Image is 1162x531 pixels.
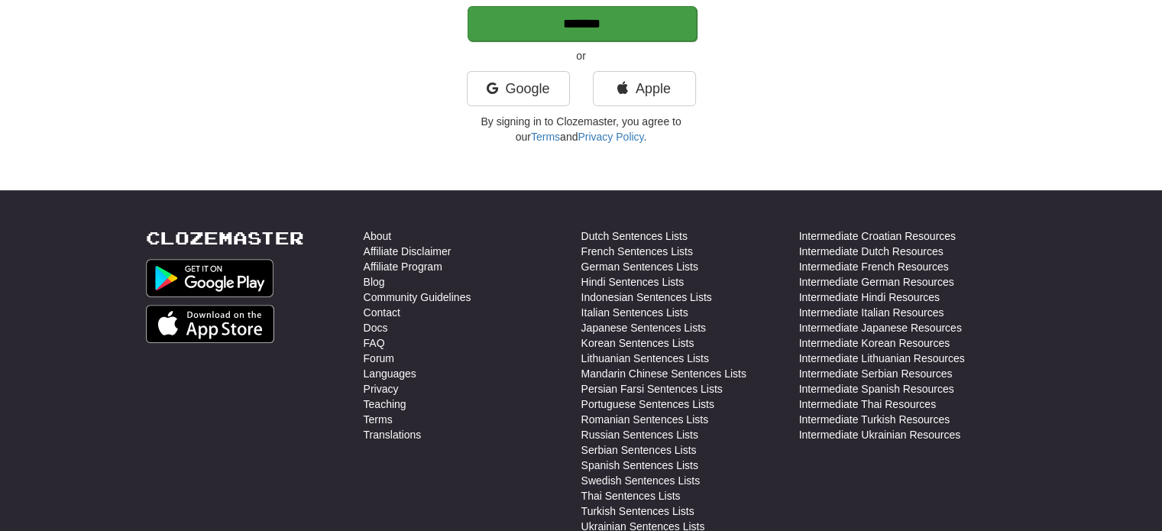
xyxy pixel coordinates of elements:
a: About [364,228,392,244]
a: Turkish Sentences Lists [581,503,694,519]
a: Intermediate French Resources [799,259,949,274]
a: Blog [364,274,385,290]
a: FAQ [364,335,385,351]
a: French Sentences Lists [581,244,693,259]
a: Lithuanian Sentences Lists [581,351,709,366]
a: Hindi Sentences Lists [581,274,685,290]
a: Intermediate Lithuanian Resources [799,351,965,366]
a: Apple [593,71,696,106]
a: Privacy Policy [578,131,643,143]
a: Korean Sentences Lists [581,335,694,351]
a: Affiliate Program [364,259,442,274]
a: Persian Farsi Sentences Lists [581,381,723,397]
a: Spanish Sentences Lists [581,458,698,473]
p: or [467,48,696,63]
a: Intermediate Turkish Resources [799,412,950,427]
img: Get it on Google Play [146,259,274,297]
a: Intermediate Ukrainian Resources [799,427,961,442]
a: Russian Sentences Lists [581,427,698,442]
a: Forum [364,351,394,366]
a: Thai Sentences Lists [581,488,681,503]
a: German Sentences Lists [581,259,698,274]
a: Portuguese Sentences Lists [581,397,714,412]
a: Intermediate Dutch Resources [799,244,944,259]
a: Privacy [364,381,399,397]
a: Clozemaster [146,228,304,248]
a: Terms [531,131,560,143]
a: Mandarin Chinese Sentences Lists [581,366,746,381]
a: Languages [364,366,416,381]
a: Intermediate Croatian Resources [799,228,956,244]
a: Dutch Sentences Lists [581,228,688,244]
a: Intermediate Italian Resources [799,305,944,320]
a: Intermediate Korean Resources [799,335,950,351]
a: Italian Sentences Lists [581,305,688,320]
a: Intermediate Hindi Resources [799,290,940,305]
a: Community Guidelines [364,290,471,305]
a: Intermediate Serbian Resources [799,366,953,381]
a: Translations [364,427,422,442]
a: Intermediate Thai Resources [799,397,937,412]
a: Affiliate Disclaimer [364,244,452,259]
a: Serbian Sentences Lists [581,442,697,458]
a: Intermediate German Resources [799,274,954,290]
a: Intermediate Spanish Resources [799,381,954,397]
a: Contact [364,305,400,320]
a: Swedish Sentences Lists [581,473,701,488]
p: By signing in to Clozemaster, you agree to our and . [467,114,696,144]
a: Romanian Sentences Lists [581,412,709,427]
a: Intermediate Japanese Resources [799,320,962,335]
a: Google [467,71,570,106]
a: Indonesian Sentences Lists [581,290,712,305]
img: Get it on App Store [146,305,275,343]
a: Terms [364,412,393,427]
a: Docs [364,320,388,335]
a: Teaching [364,397,406,412]
a: Japanese Sentences Lists [581,320,706,335]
